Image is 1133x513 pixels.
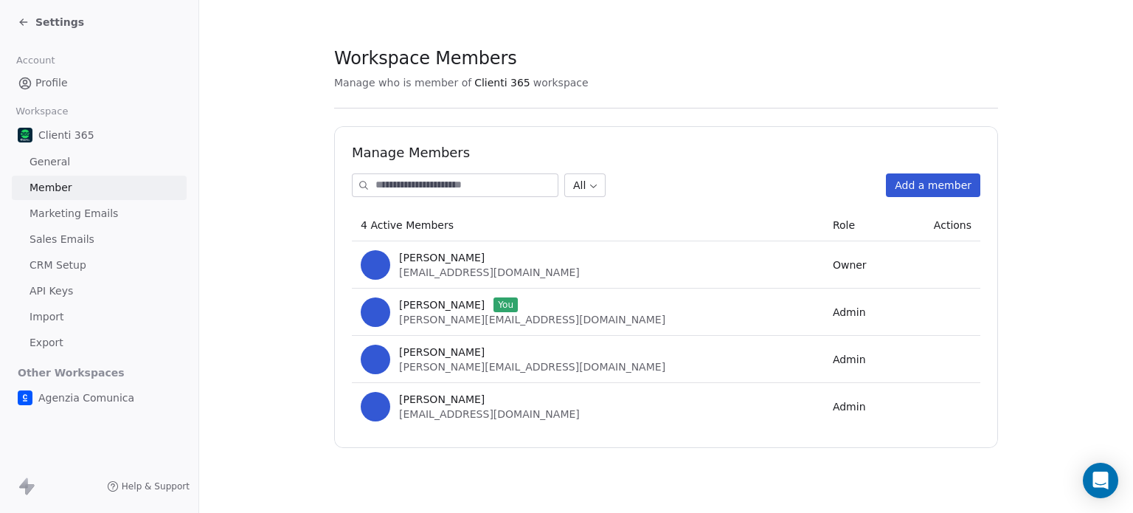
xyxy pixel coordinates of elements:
[38,390,134,405] span: Agenzia Comunica
[35,75,68,91] span: Profile
[122,481,190,492] span: Help & Support
[30,154,70,170] span: General
[1083,463,1118,498] div: Open Intercom Messenger
[10,49,61,72] span: Account
[833,219,855,231] span: Role
[12,331,187,355] a: Export
[18,390,32,405] img: agenzia-comunica-profilo-FB.png
[886,173,980,197] button: Add a member
[38,128,94,142] span: Clienti 365
[334,75,471,90] span: Manage who is member of
[833,401,866,413] span: Admin
[30,232,94,247] span: Sales Emails
[12,150,187,174] a: General
[30,180,72,196] span: Member
[399,361,665,373] span: [PERSON_NAME][EMAIL_ADDRESS][DOMAIN_NAME]
[399,266,580,278] span: [EMAIL_ADDRESS][DOMAIN_NAME]
[12,305,187,329] a: Import
[399,408,580,420] span: [EMAIL_ADDRESS][DOMAIN_NAME]
[399,297,485,312] span: [PERSON_NAME]
[12,227,187,252] a: Sales Emails
[30,258,86,273] span: CRM Setup
[474,75,530,90] span: Clienti 365
[493,297,518,312] span: You
[12,253,187,278] a: CRM Setup
[18,128,32,142] img: clienti365-logo-quadrato-negativo.png
[833,354,866,365] span: Admin
[399,345,485,359] span: [PERSON_NAME]
[12,202,187,226] a: Marketing Emails
[399,314,665,326] span: [PERSON_NAME][EMAIL_ADDRESS][DOMAIN_NAME]
[334,47,516,69] span: Workspace Members
[833,259,867,271] span: Owner
[12,361,131,385] span: Other Workspaces
[934,219,971,231] span: Actions
[12,279,187,303] a: API Keys
[352,144,980,162] h1: Manage Members
[12,176,187,200] a: Member
[18,15,84,30] a: Settings
[107,481,190,492] a: Help & Support
[35,15,84,30] span: Settings
[30,309,63,325] span: Import
[399,392,485,407] span: [PERSON_NAME]
[833,306,866,318] span: Admin
[30,335,63,351] span: Export
[399,250,485,265] span: [PERSON_NAME]
[12,71,187,95] a: Profile
[30,206,118,221] span: Marketing Emails
[533,75,589,90] span: workspace
[30,283,73,299] span: API Keys
[361,219,454,231] span: 4 Active Members
[10,100,75,123] span: Workspace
